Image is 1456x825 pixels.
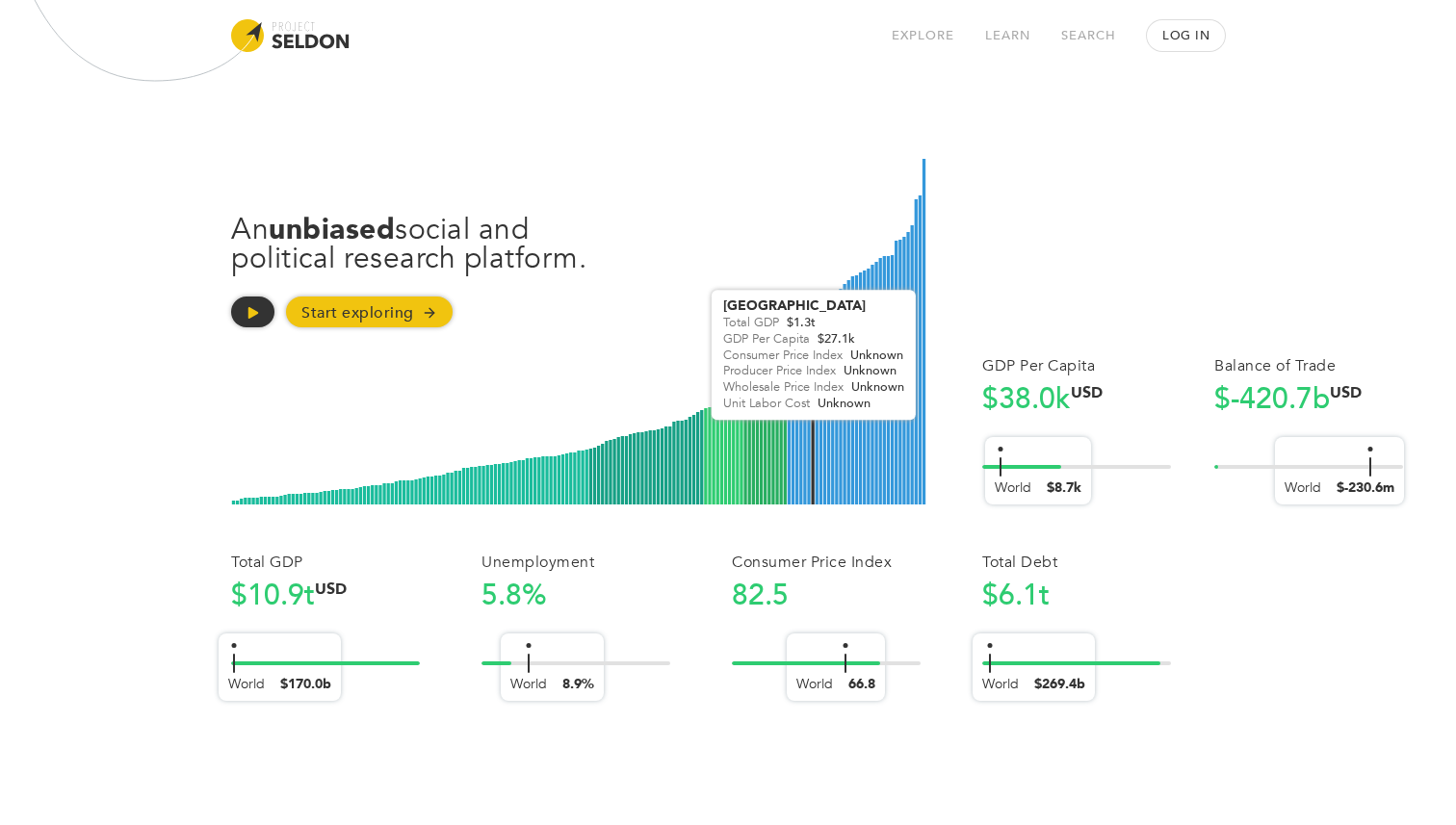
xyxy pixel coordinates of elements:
h3: Consumer Price Index [732,554,921,570]
span: $38.0k [982,385,1071,414]
span: 5.8% [481,581,547,610]
span: $6.1t [982,581,1050,610]
h3: Balance of Trade [1214,358,1403,374]
button: Log In [1147,20,1225,51]
span: $-420.7b [1214,385,1330,414]
a: Start exploring [286,296,453,327]
a: Explore [892,26,954,46]
span: World [228,678,265,691]
h3: Total Debt [982,554,1171,570]
sup: USD [1330,382,1362,403]
span: $10.9t [231,581,315,610]
h3: GDP Per Capita [982,358,1171,374]
sup: USD [1071,382,1103,403]
span: 82.5 [732,581,789,610]
a: Learn [985,26,1030,46]
a: Search [1061,26,1116,46]
h3: Unemployment [481,554,670,570]
h3: Total GDP [231,554,420,570]
sup: USD [315,579,347,600]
